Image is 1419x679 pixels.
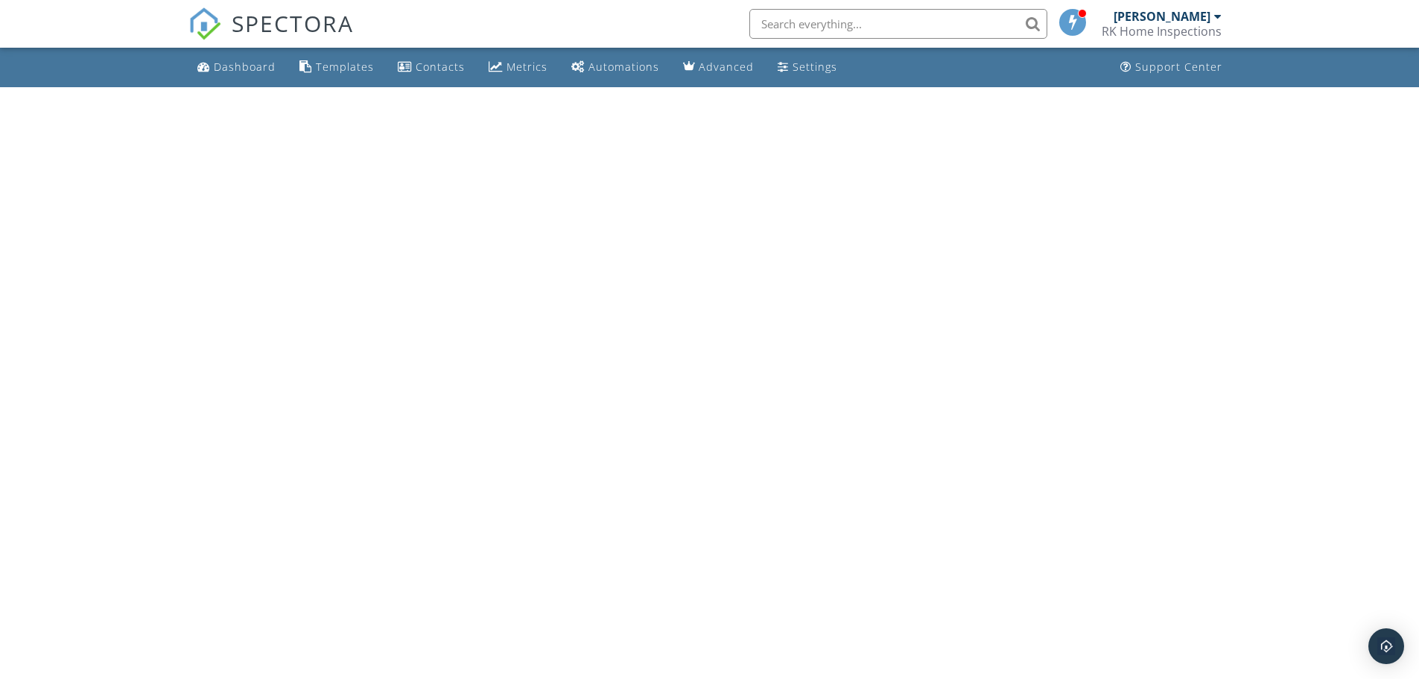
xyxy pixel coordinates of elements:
div: Automations [588,60,659,74]
div: Open Intercom Messenger [1368,628,1404,664]
div: Dashboard [214,60,276,74]
a: Advanced [677,54,760,81]
span: SPECTORA [232,7,354,39]
a: Settings [772,54,843,81]
a: Contacts [392,54,471,81]
input: Search everything... [749,9,1047,39]
div: Metrics [507,60,547,74]
div: Contacts [416,60,465,74]
a: Metrics [483,54,553,81]
a: SPECTORA [188,20,354,51]
div: Support Center [1135,60,1222,74]
img: The Best Home Inspection Software - Spectora [188,7,221,40]
div: [PERSON_NAME] [1114,9,1210,24]
div: Settings [793,60,837,74]
a: Automations (Basic) [565,54,665,81]
a: Templates [293,54,380,81]
a: Dashboard [191,54,282,81]
a: Support Center [1114,54,1228,81]
div: Templates [316,60,374,74]
div: RK Home Inspections [1102,24,1222,39]
div: Advanced [699,60,754,74]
